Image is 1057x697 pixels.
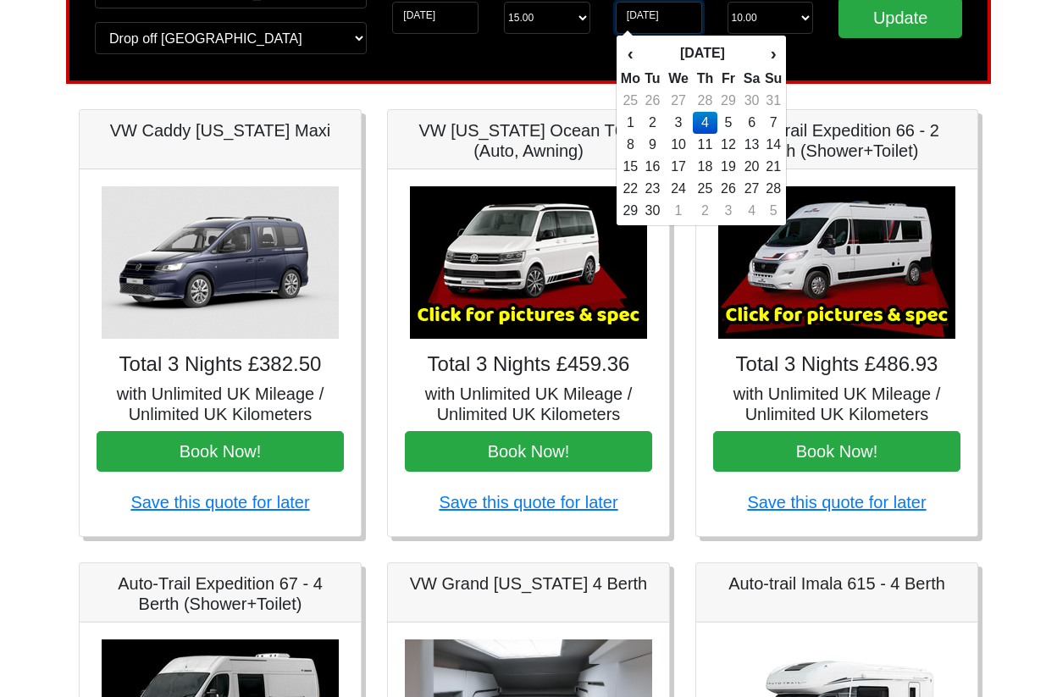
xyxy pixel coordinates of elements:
[664,134,693,156] td: 10
[693,178,717,200] td: 25
[620,39,641,68] th: ‹
[764,68,783,90] th: Su
[97,573,344,614] h5: Auto-Trail Expedition 67 - 4 Berth (Shower+Toilet)
[439,493,617,512] a: Save this quote for later
[392,2,479,34] input: Start Date
[641,156,664,178] td: 16
[693,68,717,90] th: Th
[97,384,344,424] h5: with Unlimited UK Mileage / Unlimited UK Kilometers
[717,90,740,112] td: 29
[717,178,740,200] td: 26
[693,200,717,222] td: 2
[620,156,641,178] td: 15
[739,134,764,156] td: 13
[620,200,641,222] td: 29
[693,90,717,112] td: 28
[713,431,960,472] button: Book Now!
[405,352,652,377] h4: Total 3 Nights £459.36
[664,200,693,222] td: 1
[664,90,693,112] td: 27
[97,120,344,141] h5: VW Caddy [US_STATE] Maxi
[739,68,764,90] th: Sa
[764,178,783,200] td: 28
[713,573,960,594] h5: Auto-trail Imala 615 - 4 Berth
[713,120,960,161] h5: Auto-Trail Expedition 66 - 2 Berth (Shower+Toilet)
[717,68,740,90] th: Fr
[739,90,764,112] td: 30
[764,112,783,134] td: 7
[713,352,960,377] h4: Total 3 Nights £486.93
[641,178,664,200] td: 23
[410,186,647,339] img: VW California Ocean T6.1 (Auto, Awning)
[739,178,764,200] td: 27
[747,493,926,512] a: Save this quote for later
[664,178,693,200] td: 24
[97,352,344,377] h4: Total 3 Nights £382.50
[405,431,652,472] button: Book Now!
[764,134,783,156] td: 14
[620,68,641,90] th: Mo
[641,200,664,222] td: 30
[717,200,740,222] td: 3
[764,200,783,222] td: 5
[693,134,717,156] td: 11
[102,186,339,339] img: VW Caddy California Maxi
[616,2,702,34] input: Return Date
[641,112,664,134] td: 2
[664,112,693,134] td: 3
[620,178,641,200] td: 22
[620,90,641,112] td: 25
[718,186,955,339] img: Auto-Trail Expedition 66 - 2 Berth (Shower+Toilet)
[717,112,740,134] td: 5
[693,156,717,178] td: 18
[717,134,740,156] td: 12
[739,112,764,134] td: 6
[641,134,664,156] td: 9
[97,431,344,472] button: Book Now!
[717,156,740,178] td: 19
[764,90,783,112] td: 31
[739,156,764,178] td: 20
[713,384,960,424] h5: with Unlimited UK Mileage / Unlimited UK Kilometers
[641,68,664,90] th: Tu
[405,573,652,594] h5: VW Grand [US_STATE] 4 Berth
[130,493,309,512] a: Save this quote for later
[641,90,664,112] td: 26
[405,120,652,161] h5: VW [US_STATE] Ocean T6.1 (Auto, Awning)
[739,200,764,222] td: 4
[641,39,764,68] th: [DATE]
[693,112,717,134] td: 4
[764,156,783,178] td: 21
[620,112,641,134] td: 1
[405,384,652,424] h5: with Unlimited UK Mileage / Unlimited UK Kilometers
[620,134,641,156] td: 8
[664,68,693,90] th: We
[764,39,783,68] th: ›
[664,156,693,178] td: 17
